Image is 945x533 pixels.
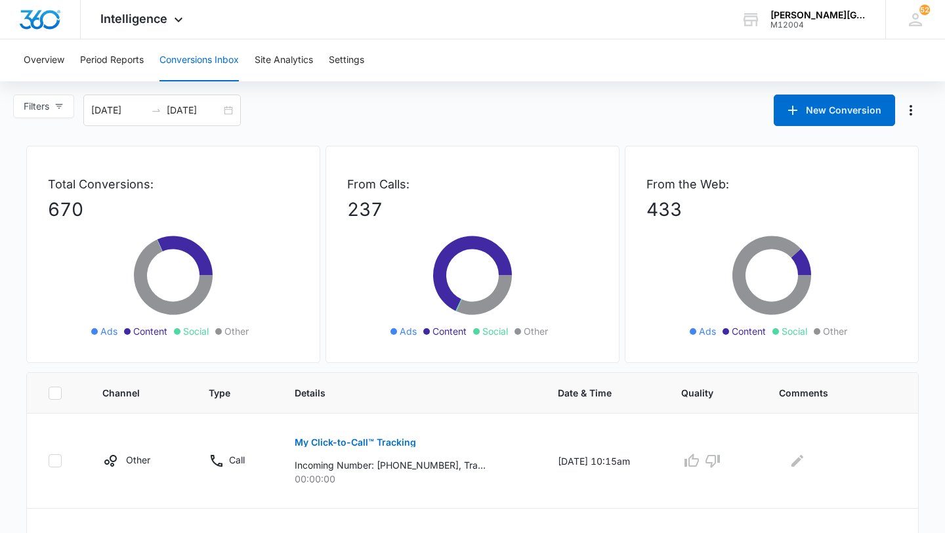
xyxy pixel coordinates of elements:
[646,196,897,223] p: 433
[295,472,526,486] p: 00:00:00
[295,458,486,472] p: Incoming Number: [PHONE_NUMBER], Tracking Number: [PHONE_NUMBER], Ring To: [PHONE_NUMBER], Caller...
[919,5,930,15] div: notifications count
[295,438,416,447] p: My Click-to-Call™ Tracking
[329,39,364,81] button: Settings
[779,386,878,400] span: Comments
[151,105,161,116] span: to
[229,453,245,467] p: Call
[48,196,299,223] p: 670
[774,95,895,126] button: New Conversion
[787,450,808,471] button: Edit Comments
[699,324,716,338] span: Ads
[209,386,243,400] span: Type
[347,175,598,193] p: From Calls:
[24,99,49,114] span: Filters
[151,105,161,116] span: swap-right
[102,386,158,400] span: Channel
[681,386,728,400] span: Quality
[255,39,313,81] button: Site Analytics
[295,386,507,400] span: Details
[919,5,930,15] span: 52
[558,386,631,400] span: Date & Time
[542,414,665,509] td: [DATE] 10:15am
[126,453,150,467] p: Other
[347,196,598,223] p: 237
[295,427,416,458] button: My Click-to-Call™ Tracking
[770,20,866,30] div: account id
[732,324,766,338] span: Content
[80,39,144,81] button: Period Reports
[159,39,239,81] button: Conversions Inbox
[900,100,921,121] button: Manage Numbers
[133,324,167,338] span: Content
[400,324,417,338] span: Ads
[782,324,807,338] span: Social
[48,175,299,193] p: Total Conversions:
[224,324,249,338] span: Other
[646,175,897,193] p: From the Web:
[183,324,209,338] span: Social
[13,95,74,118] button: Filters
[100,324,117,338] span: Ads
[770,10,866,20] div: account name
[100,12,167,26] span: Intelligence
[24,39,64,81] button: Overview
[91,103,146,117] input: Start date
[167,103,221,117] input: End date
[524,324,548,338] span: Other
[482,324,508,338] span: Social
[823,324,847,338] span: Other
[432,324,467,338] span: Content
